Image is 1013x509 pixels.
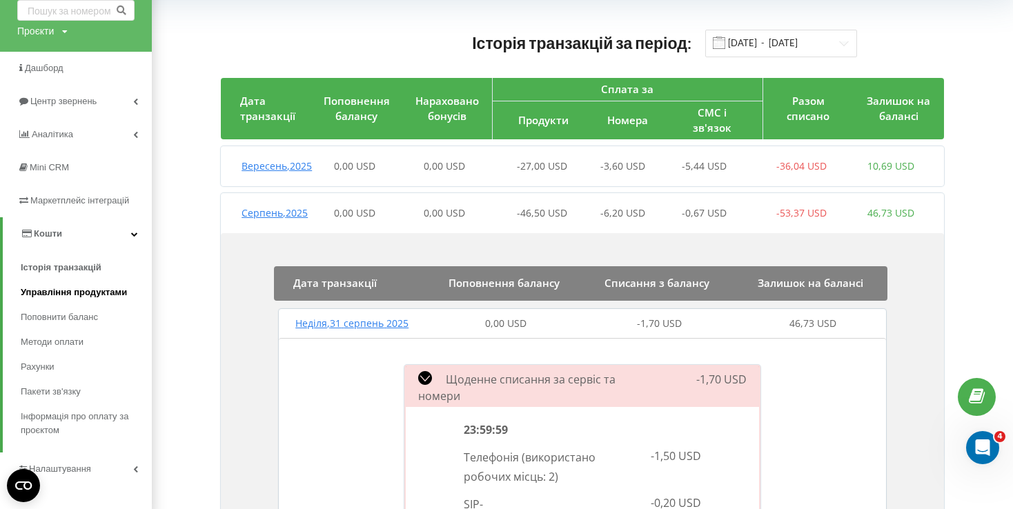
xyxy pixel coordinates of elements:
span: 46,73 USD [789,317,836,330]
span: Центр звернень [30,96,97,106]
a: Кошти [3,217,152,250]
span: 0,00 USD [485,317,527,330]
span: Залишок на балансі [867,94,930,122]
span: -1,70 USD [696,371,747,386]
a: Методи оплати [21,330,152,355]
span: Інформація про оплату за проєктом [21,410,145,437]
span: -3,60 USD [600,159,645,172]
span: Управління продуктами [21,286,127,299]
span: Продукти [518,113,569,127]
span: Налаштування [29,463,91,474]
a: Поповнити баланс [21,305,152,330]
span: Щоденне списання за сервіс та номери [418,372,616,403]
button: Open CMP widget [7,469,40,502]
span: Маркетплейс інтеграцій [30,195,129,206]
span: 0,00 USD [424,206,465,219]
span: -1,50 USD [651,448,701,463]
span: Поповнити баланс [21,310,98,324]
span: 4 [994,431,1005,442]
iframe: Intercom live chat [966,431,999,464]
span: -36,04 USD [776,159,827,172]
span: Mini CRM [30,162,69,172]
span: -0,67 USD [682,206,727,219]
span: 0,00 USD [334,206,375,219]
span: Дашборд [25,63,63,73]
span: Неділя , 31 серпень 2025 [295,317,409,330]
div: Проєкти [17,24,54,38]
span: ( [522,450,525,465]
a: Пакети зв'язку [21,379,152,404]
span: 2 ) [549,469,558,484]
span: Телефонія [464,450,522,465]
span: -5,44 USD [682,159,727,172]
span: Нараховано бонусів [415,94,479,122]
span: Сплата за [601,82,653,96]
span: -53,37 USD [776,206,827,219]
span: використано робочих місць: [464,450,596,484]
span: 10,69 USD [867,159,914,172]
a: Інформація про оплату за проєктом [21,404,152,443]
span: -1,70 USD [637,317,682,330]
span: Поповнення балансу [324,94,390,122]
span: 0,00 USD [334,159,375,172]
span: Аналiтика [32,129,73,139]
span: -46,50 USD [517,206,567,219]
span: Історія транзакцій за період: [472,33,691,52]
span: СМС і зв'язок [693,106,731,134]
span: Методи оплати [21,335,83,349]
span: 46,73 USD [867,206,914,219]
a: Управління продуктами [21,280,152,305]
span: Пакети зв'язку [21,385,81,399]
span: Історія транзакцій [21,261,101,275]
span: Дата транзакції [293,276,377,290]
span: Разом списано [787,94,829,122]
span: Вересень , 2025 [242,159,312,172]
a: Історія транзакцій [21,255,152,280]
span: Серпень , 2025 [242,206,308,219]
span: Дата транзакції [240,94,295,122]
span: Кошти [34,228,62,239]
a: Рахунки [21,355,152,379]
span: Рахунки [21,360,55,374]
span: -6,20 USD [600,206,645,219]
span: Номера [607,113,648,127]
span: Поповнення балансу [449,276,560,290]
span: -27,00 USD [517,159,567,172]
span: 23:59:59 [464,422,508,437]
span: 0,00 USD [424,159,465,172]
span: Залишок на балансі [758,276,863,290]
span: Списання з балансу [604,276,709,290]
